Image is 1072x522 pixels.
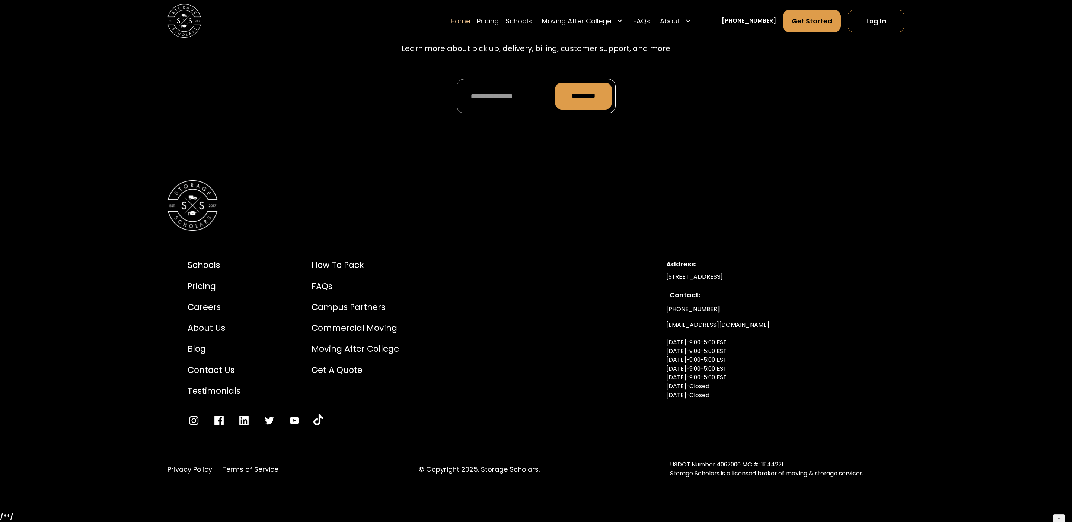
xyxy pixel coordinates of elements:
a: Go to YouTube [288,414,301,427]
div: USDOT Number 4067000 MC #: 1544271 Storage Scholars is a licensed broker of moving & storage serv... [670,460,904,478]
a: Privacy Policy [167,464,212,474]
a: Testimonials [188,385,240,398]
a: [PHONE_NUMBER] [722,16,776,25]
a: Go to Instagram [188,414,200,427]
a: Go to LinkedIn [238,414,251,427]
p: Learn more about pick up, delivery, billing, customer support, and more [402,43,670,54]
div: Contact: [670,290,881,300]
a: Terms of Service [222,464,278,474]
div: [STREET_ADDRESS] [666,272,884,281]
a: Schools [188,259,240,272]
a: Campus Partners [312,301,399,314]
div: Moving After College [542,16,611,26]
a: FAQs [312,280,399,293]
a: Commercial Moving [312,322,399,335]
a: FAQs [633,9,650,33]
div: About [660,16,680,26]
a: Pricing [477,9,499,33]
img: Storage Scholars main logo [167,4,201,38]
a: Go to Facebook [213,414,226,427]
a: About Us [188,322,240,335]
a: Go to Twitter [263,414,276,427]
div: Moving After College [539,9,626,33]
form: Promo Form [457,79,616,113]
a: Log In [848,10,904,32]
a: Home [450,9,470,33]
a: [PHONE_NUMBER] [666,301,720,317]
a: Pricing [188,280,240,293]
a: Moving After College [312,343,399,355]
div: Address: [666,259,884,269]
a: Go to YouTube [313,414,323,427]
a: Schools [505,9,532,33]
a: Contact Us [188,364,240,377]
a: Get Started [783,10,841,32]
img: Storage Scholars Logomark. [167,180,218,231]
a: Careers [188,301,240,314]
a: [EMAIL_ADDRESS][DOMAIN_NAME][DATE]-9:00-5:00 EST[DATE]-9:00-5:00 EST[DATE]-9:00-5:00 EST[DATE]-9:... [666,317,769,421]
a: How to Pack [312,259,399,272]
a: Blog [188,343,240,355]
a: Get a Quote [312,364,399,377]
div: About [657,9,695,33]
div: © Copyright 2025. Storage Scholars. [419,464,653,474]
